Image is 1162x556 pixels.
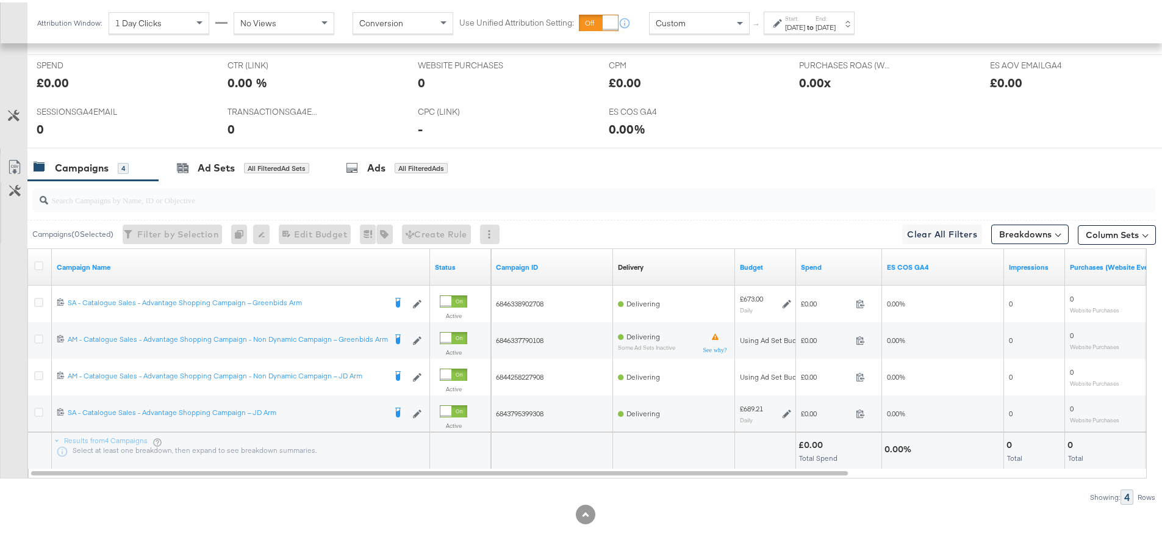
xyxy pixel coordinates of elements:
span: 0 [1070,365,1074,374]
span: CTR (LINK) [228,57,319,69]
div: Delivery [618,260,644,270]
span: 0 [1009,333,1013,342]
span: 0.00% [887,370,905,379]
div: Attribution Window: [37,16,102,25]
div: £0.00 [37,71,69,89]
a: Reflects the ability of your Ad Campaign to achieve delivery based on ad states, schedule and bud... [618,260,644,270]
span: WEBSITE PURCHASES [418,57,509,69]
div: 0.00% [884,441,915,453]
div: 0.00 % [228,71,267,89]
div: [DATE] [816,20,836,30]
div: Rows [1137,491,1156,499]
div: £0.00 [609,71,641,89]
div: Showing: [1089,491,1121,499]
div: 0 [1067,437,1077,449]
div: 0 [37,118,44,135]
label: Active [440,419,467,427]
span: Delivering [626,406,660,416]
sub: Website Purchases [1070,341,1119,348]
a: The total amount spent to date. [801,260,877,270]
label: Active [440,383,467,391]
div: AM - Catalogue Sales - Advantage Shopping Campaign - Non Dynamic Campaign – JD Arm [68,369,385,378]
div: SA - Catalogue Sales - Advantage Shopping Campaign – Greenbids Arm [68,295,385,305]
a: The number of times your ad was served. On mobile apps an ad is counted as served the first time ... [1009,260,1060,270]
div: Using Ad Set Budget [740,333,808,343]
span: 0 [1070,402,1074,411]
span: 0.00% [887,333,905,342]
div: Ads [367,159,386,173]
div: Campaigns [55,159,109,173]
div: AM - Catalogue Sales - Advantage Shopping Campaign - Non Dynamic Campaign – Greenbids Arm [68,332,385,342]
span: ↑ [751,21,762,25]
span: 0 [1009,370,1013,379]
div: 0 [228,118,235,135]
span: Delivering [626,370,660,379]
label: Start: [785,12,805,20]
span: CPM [609,57,700,69]
a: AM - Catalogue Sales - Advantage Shopping Campaign - Non Dynamic Campaign – JD Arm [68,369,385,381]
div: SA - Catalogue Sales - Advantage Shopping Campaign – JD Arm [68,405,385,415]
div: [DATE] [785,20,805,30]
label: End: [816,12,836,20]
div: Using Ad Set Budget [740,370,808,380]
span: 0 [1070,328,1074,338]
button: Clear All Filters [902,222,982,242]
div: 0 [418,71,425,89]
span: Custom [656,15,686,26]
a: ES COS GA4 [887,260,999,270]
label: Active [440,346,467,354]
div: Ad Sets [198,159,235,173]
span: 0 [1070,292,1074,301]
div: All Filtered Ads [395,161,448,171]
span: SESSIONSGA4EMAIL [37,104,128,115]
a: Your campaign ID. [496,260,608,270]
span: 0 [1009,406,1013,416]
span: £0.00 [801,333,851,342]
span: CPC (LINK) [418,104,509,115]
span: 0.00% [887,406,905,416]
span: No Views [240,15,276,26]
span: 6844258227908 [496,370,543,379]
span: 6846338902708 [496,297,543,306]
span: £0.00 [801,406,851,416]
sub: Website Purchases [1070,304,1119,311]
a: The maximum amount you're willing to spend on your ads, on average each day or over the lifetime ... [740,260,791,270]
span: £0.00 [801,370,851,379]
span: PURCHASES ROAS (WEBSITE EVENTS) [799,57,891,69]
div: £689.21 [740,402,763,411]
span: Conversion [359,15,403,26]
strong: to [805,20,816,29]
span: 0.00% [887,297,905,306]
span: SPEND [37,57,128,69]
span: Clear All Filters [907,225,977,240]
div: 0.00x [799,71,831,89]
button: Breakdowns [991,222,1069,242]
div: - [418,118,423,135]
sub: Some Ad Sets Inactive [618,342,675,348]
div: 0 [231,222,253,242]
span: TRANSACTIONSGA4EMAIL [228,104,319,115]
sub: Daily [740,414,753,421]
a: Shows the current state of your Ad Campaign. [435,260,486,270]
sub: Daily [740,304,753,311]
span: ES COS GA4 [609,104,700,115]
div: All Filtered Ad Sets [244,161,309,171]
span: 6843795399308 [496,406,543,416]
span: Total Spend [799,451,837,460]
sub: Website Purchases [1070,414,1119,421]
div: 4 [1121,487,1133,502]
a: AM - Catalogue Sales - Advantage Shopping Campaign - Non Dynamic Campaign – Greenbids Arm [68,332,385,344]
div: £0.00 [990,71,1022,89]
span: Delivering [626,330,660,339]
span: ES AOV EMAILGA4 [990,57,1081,69]
a: Your campaign name. [57,260,425,270]
div: 0.00% [609,118,645,135]
span: Total [1068,451,1083,460]
span: 1 Day Clicks [115,15,162,26]
div: 0 [1006,437,1016,449]
div: 4 [118,161,129,171]
span: Delivering [626,297,660,306]
span: 6846337790108 [496,333,543,342]
label: Use Unified Attribution Setting: [459,15,574,26]
div: Campaigns ( 0 Selected) [32,226,113,237]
